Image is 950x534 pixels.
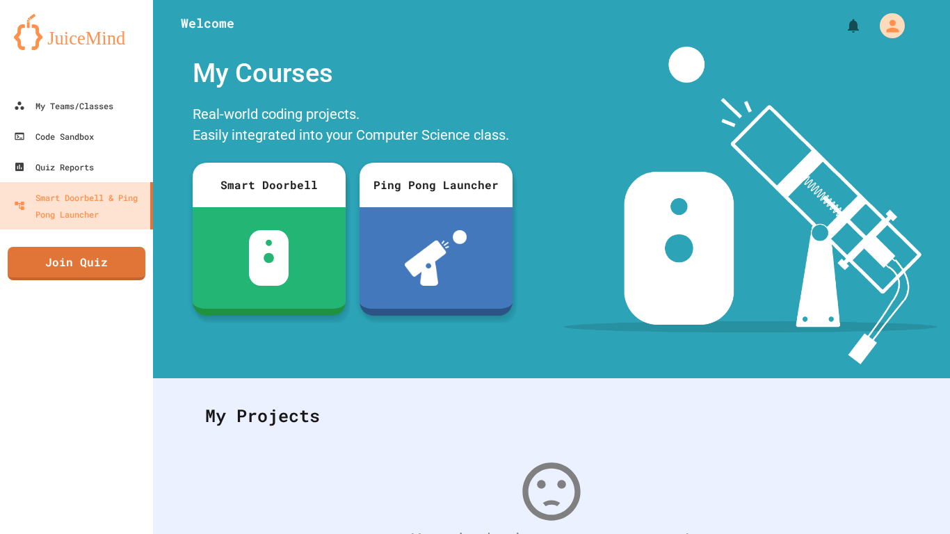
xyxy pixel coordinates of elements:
[249,230,289,286] img: sdb-white.svg
[865,10,908,42] div: My Account
[892,478,936,520] iframe: chat widget
[14,97,113,114] div: My Teams/Classes
[564,47,937,364] img: banner-image-my-projects.png
[8,247,145,280] a: Join Quiz
[14,189,145,222] div: Smart Doorbell & Ping Pong Launcher
[819,14,865,38] div: My Notifications
[191,389,912,443] div: My Projects
[360,163,513,207] div: Ping Pong Launcher
[14,128,94,145] div: Code Sandbox
[835,418,936,477] iframe: chat widget
[193,163,346,207] div: Smart Doorbell
[14,14,139,50] img: logo-orange.svg
[14,159,94,175] div: Quiz Reports
[186,100,520,152] div: Real-world coding projects. Easily integrated into your Computer Science class.
[186,47,520,100] div: My Courses
[405,230,467,286] img: ppl-with-ball.png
